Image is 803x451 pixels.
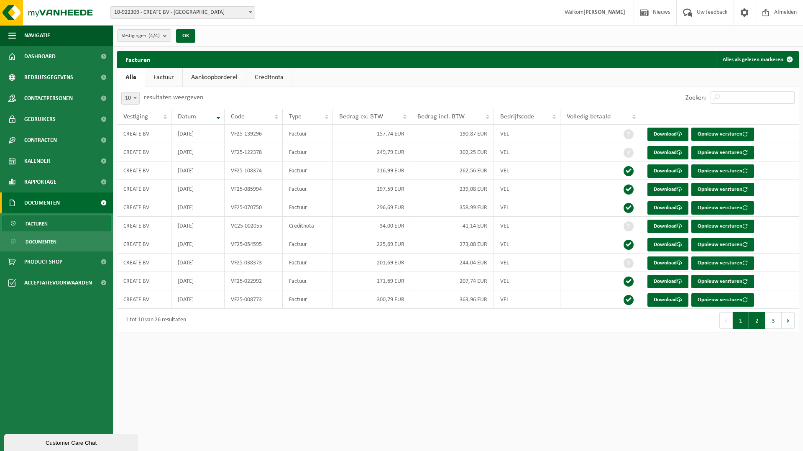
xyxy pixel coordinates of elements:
td: VEL [494,290,560,309]
td: CREATE BV [117,125,171,143]
a: Download [647,220,688,233]
span: 10 [122,92,139,104]
td: VEL [494,143,560,161]
a: Download [647,146,688,159]
a: Download [647,275,688,288]
iframe: chat widget [4,433,140,451]
td: Factuur [283,180,333,198]
td: -34,00 EUR [333,217,411,235]
td: 249,79 EUR [333,143,411,161]
span: Gebruikers [24,109,56,130]
button: Opnieuw versturen [691,146,754,159]
span: Product Shop [24,251,62,272]
td: [DATE] [171,125,224,143]
td: 207,74 EUR [411,272,494,290]
button: Opnieuw versturen [691,220,754,233]
td: Factuur [283,235,333,254]
span: Vestiging [123,113,148,120]
a: Download [647,164,688,178]
td: [DATE] [171,143,224,161]
span: 10-922309 - CREATE BV - GENT [111,7,255,18]
count: (4/4) [148,33,160,38]
span: Documenten [24,192,60,213]
td: CREATE BV [117,198,171,217]
button: Next [782,312,795,329]
button: Opnieuw versturen [691,256,754,270]
button: Opnieuw versturen [691,164,754,178]
span: Acceptatievoorwaarden [24,272,92,293]
td: 190,87 EUR [411,125,494,143]
span: Type [289,113,302,120]
td: 197,59 EUR [333,180,411,198]
a: Download [647,238,688,251]
a: Download [647,293,688,307]
button: OK [176,29,195,43]
td: VC25-002055 [225,217,283,235]
span: Contactpersonen [24,88,73,109]
td: CREATE BV [117,235,171,254]
strong: [PERSON_NAME] [583,9,625,15]
td: Factuur [283,161,333,180]
td: 201,69 EUR [333,254,411,272]
a: Documenten [2,233,111,249]
td: [DATE] [171,272,224,290]
td: VEL [494,125,560,143]
td: 244,04 EUR [411,254,494,272]
td: 239,08 EUR [411,180,494,198]
button: Opnieuw versturen [691,128,754,141]
button: 1 [733,312,749,329]
td: Factuur [283,125,333,143]
td: VF25-139296 [225,125,283,143]
span: Bedrag ex. BTW [339,113,383,120]
label: Zoeken: [685,95,706,101]
span: Facturen [26,216,48,232]
span: 10 [121,92,140,105]
td: Factuur [283,272,333,290]
td: 225,69 EUR [333,235,411,254]
td: VEL [494,235,560,254]
td: VEL [494,180,560,198]
button: Opnieuw versturen [691,238,754,251]
button: Opnieuw versturen [691,275,754,288]
span: Volledig betaald [567,113,611,120]
div: 1 tot 10 van 26 resultaten [121,313,186,328]
td: VF25-108374 [225,161,283,180]
span: Datum [178,113,196,120]
a: Alle [117,68,145,87]
label: resultaten weergeven [144,94,203,101]
td: Factuur [283,254,333,272]
td: VEL [494,217,560,235]
td: 358,99 EUR [411,198,494,217]
td: 300,79 EUR [333,290,411,309]
td: [DATE] [171,198,224,217]
td: VF25-054595 [225,235,283,254]
span: Vestigingen [122,30,160,42]
td: Factuur [283,290,333,309]
button: 3 [765,312,782,329]
td: VF25-022992 [225,272,283,290]
td: [DATE] [171,290,224,309]
span: Navigatie [24,25,50,46]
td: VF25-085994 [225,180,283,198]
td: Factuur [283,143,333,161]
td: VEL [494,254,560,272]
td: [DATE] [171,161,224,180]
td: 216,99 EUR [333,161,411,180]
td: CREATE BV [117,290,171,309]
span: Dashboard [24,46,56,67]
td: [DATE] [171,254,224,272]
td: VEL [494,272,560,290]
span: 10-922309 - CREATE BV - GENT [110,6,255,19]
td: VF25-008773 [225,290,283,309]
h2: Facturen [117,51,159,67]
td: CREATE BV [117,143,171,161]
span: Kalender [24,151,50,172]
td: CREATE BV [117,217,171,235]
span: Code [231,113,245,120]
td: VF25-122378 [225,143,283,161]
span: Rapportage [24,172,56,192]
span: Contracten [24,130,57,151]
td: CREATE BV [117,180,171,198]
td: Creditnota [283,217,333,235]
